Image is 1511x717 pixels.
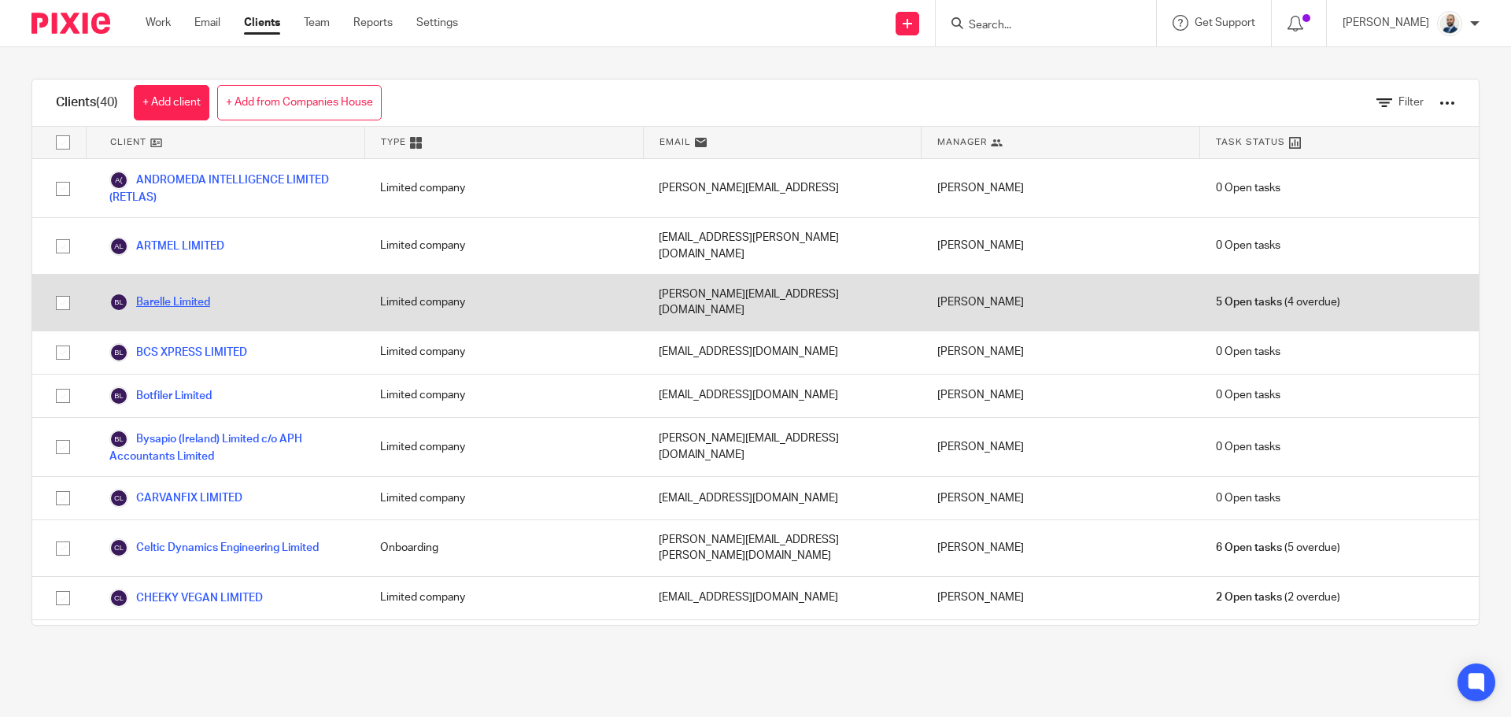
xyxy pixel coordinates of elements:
[109,386,212,405] a: Botfiler Limited
[194,15,220,31] a: Email
[217,85,382,120] a: + Add from Companies House
[109,293,210,312] a: Barelle Limited
[364,477,643,519] div: Limited company
[1216,540,1282,556] span: 6 Open tasks
[364,159,643,217] div: Limited company
[643,418,922,476] div: [PERSON_NAME][EMAIL_ADDRESS][DOMAIN_NAME]
[364,620,643,676] div: Sole Trader / Self-Assessed
[922,159,1200,217] div: [PERSON_NAME]
[109,589,128,608] img: svg%3E
[643,477,922,519] div: [EMAIL_ADDRESS][DOMAIN_NAME]
[109,171,128,190] img: svg%3E
[922,477,1200,519] div: [PERSON_NAME]
[643,375,922,417] div: [EMAIL_ADDRESS][DOMAIN_NAME]
[364,418,643,476] div: Limited company
[1216,238,1280,253] span: 0 Open tasks
[1437,11,1462,36] img: Mark%20LI%20profiler.png
[922,375,1200,417] div: [PERSON_NAME]
[922,275,1200,331] div: [PERSON_NAME]
[134,85,209,120] a: + Add client
[364,218,643,274] div: Limited company
[109,589,263,608] a: CHEEKY VEGAN LIMITED
[1216,135,1285,149] span: Task Status
[244,15,280,31] a: Clients
[937,135,987,149] span: Manager
[364,375,643,417] div: Limited company
[643,577,922,619] div: [EMAIL_ADDRESS][DOMAIN_NAME]
[1216,439,1280,455] span: 0 Open tasks
[109,538,128,557] img: svg%3E
[109,171,349,205] a: ANDROMEDA INTELLIGENCE LIMITED (RETLAS)
[364,275,643,331] div: Limited company
[1216,180,1280,196] span: 0 Open tasks
[56,94,118,111] h1: Clients
[643,331,922,374] div: [EMAIL_ADDRESS][DOMAIN_NAME]
[364,331,643,374] div: Limited company
[109,237,224,256] a: ARTMEL LIMITED
[381,135,406,149] span: Type
[110,135,146,149] span: Client
[109,489,128,508] img: svg%3E
[967,19,1109,33] input: Search
[1216,589,1282,605] span: 2 Open tasks
[109,430,128,449] img: svg%3E
[1195,17,1255,28] span: Get Support
[1216,294,1282,310] span: 5 Open tasks
[109,293,128,312] img: svg%3E
[659,135,691,149] span: Email
[109,489,242,508] a: CARVANFIX LIMITED
[1398,97,1424,108] span: Filter
[109,343,128,362] img: svg%3E
[31,13,110,34] img: Pixie
[304,15,330,31] a: Team
[364,520,643,576] div: Onboarding
[109,237,128,256] img: svg%3E
[146,15,171,31] a: Work
[48,128,78,157] input: Select all
[922,577,1200,619] div: [PERSON_NAME]
[109,386,128,405] img: svg%3E
[109,430,349,464] a: Bysapio (Ireland) Limited c/o APH Accountants Limited
[96,96,118,109] span: (40)
[922,520,1200,576] div: [PERSON_NAME]
[922,331,1200,374] div: [PERSON_NAME]
[643,218,922,274] div: [EMAIL_ADDRESS][PERSON_NAME][DOMAIN_NAME]
[922,218,1200,274] div: [PERSON_NAME]
[1216,294,1340,310] span: (4 overdue)
[1216,387,1280,403] span: 0 Open tasks
[922,620,1200,676] div: [PERSON_NAME]
[416,15,458,31] a: Settings
[1216,344,1280,360] span: 0 Open tasks
[643,275,922,331] div: [PERSON_NAME][EMAIL_ADDRESS][DOMAIN_NAME]
[922,418,1200,476] div: [PERSON_NAME]
[1216,540,1340,556] span: (5 overdue)
[353,15,393,31] a: Reports
[1216,589,1340,605] span: (2 overdue)
[1343,15,1429,31] p: [PERSON_NAME]
[643,620,922,676] div: [PERSON_NAME][EMAIL_ADDRESS][PERSON_NAME][DOMAIN_NAME]
[643,159,922,217] div: [PERSON_NAME][EMAIL_ADDRESS]
[364,577,643,619] div: Limited company
[1216,490,1280,506] span: 0 Open tasks
[109,343,247,362] a: BCS XPRESS LIMITED
[643,520,922,576] div: [PERSON_NAME][EMAIL_ADDRESS][PERSON_NAME][DOMAIN_NAME]
[109,538,319,557] a: Celtic Dynamics Engineering Limited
